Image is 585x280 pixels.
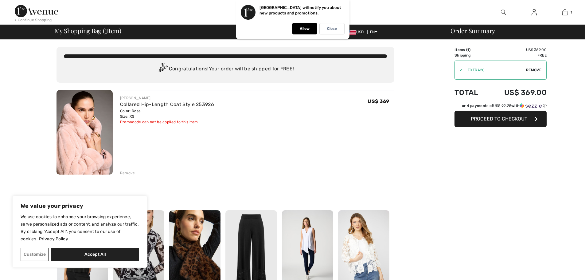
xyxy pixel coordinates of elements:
p: We use cookies to enhance your browsing experience, serve personalized ads or content, and analyz... [21,213,139,243]
a: Privacy Policy [39,236,68,242]
p: [GEOGRAPHIC_DATA] will notify you about new products and promotions. [259,5,341,15]
p: Allow [300,26,310,31]
button: Accept All [51,248,139,261]
p: We value your privacy [21,202,139,210]
p: Close [327,26,337,31]
button: Customize [21,248,49,261]
div: We value your privacy [12,196,147,268]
